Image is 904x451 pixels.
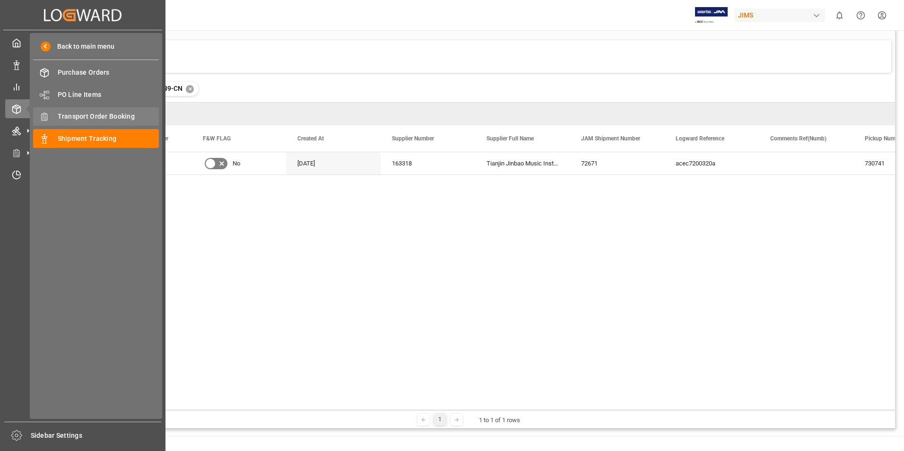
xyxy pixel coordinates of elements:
[392,135,434,142] span: Supplier Number
[734,6,829,24] button: JIMS
[381,152,475,174] div: 163318
[33,63,159,82] a: Purchase Orders
[58,112,159,121] span: Transport Order Booking
[570,152,664,174] div: 72671
[475,152,570,174] div: Tianjin Jinbao Music Instruments Co. Ltd
[286,152,381,174] div: [DATE]
[770,135,826,142] span: Comments Ref(Numb)
[33,107,159,126] a: Transport Order Booking
[850,5,871,26] button: Help Center
[5,34,160,52] a: My Cockpit
[58,68,159,78] span: Purchase Orders
[829,5,850,26] button: show 0 new notifications
[5,165,160,184] a: Timeslot Management V2
[434,414,446,425] div: 1
[58,90,159,100] span: PO Line Items
[581,135,640,142] span: JAM Shipment Number
[33,129,159,147] a: Shipment Tracking
[676,135,724,142] span: Logward Reference
[51,42,114,52] span: Back to main menu
[734,9,825,22] div: JIMS
[233,153,240,174] span: No
[487,135,534,142] span: Supplier Full Name
[865,135,904,142] span: Pickup Number
[479,416,520,425] div: 1 to 1 of 1 rows
[58,134,159,144] span: Shipment Tracking
[31,431,162,441] span: Sidebar Settings
[297,135,324,142] span: Created At
[695,7,728,24] img: Exertis%20JAM%20-%20Email%20Logo.jpg_1722504956.jpg
[5,55,160,74] a: Data Management
[203,135,231,142] span: F&W FLAG
[33,85,159,104] a: PO Line Items
[186,85,194,93] div: ✕
[664,152,759,174] div: acec7200320a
